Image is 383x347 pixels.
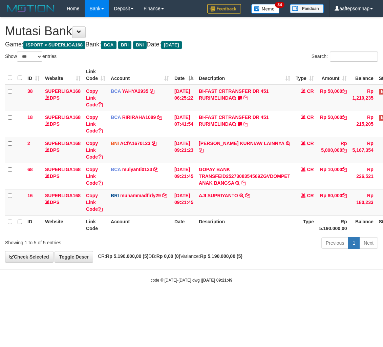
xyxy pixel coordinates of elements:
[42,215,83,234] th: Website
[108,215,172,234] th: Account
[349,85,376,111] td: Rp 1,210,235
[86,88,103,107] a: Copy Link Code
[27,88,33,94] span: 38
[245,193,250,198] a: Copy AJI SUPRIYANTO to clipboard
[25,215,42,234] th: ID
[122,88,149,94] a: YAHYA2935
[349,189,376,215] td: Rp 180,233
[293,65,317,85] th: Type: activate to sort column ascending
[342,167,347,172] a: Copy Rp 10,000 to clipboard
[162,193,167,198] a: Copy muhammadfirly29 to clipboard
[172,189,196,215] td: [DATE] 09:21:45
[42,65,83,85] th: Website: activate to sort column ascending
[317,65,350,85] th: Amount: activate to sort column ascending
[27,167,33,172] span: 68
[5,237,154,246] div: Showing 1 to 5 of 5 entries
[111,167,121,172] span: BCA
[118,41,131,49] span: BRI
[317,137,350,163] td: Rp 5,000,000
[45,193,81,198] a: SUPERLIGA168
[342,147,347,153] a: Copy Rp 5,000,000 to clipboard
[151,278,233,283] small: code © [DATE]-[DATE] dwg |
[199,141,284,146] a: [PERSON_NAME] KURNIAW LAINNYA
[349,163,376,189] td: Rp 226,521
[83,215,108,234] th: Link Code
[120,141,151,146] a: ACfA1670123
[42,163,83,189] td: DPS
[5,41,378,48] h4: Game: Bank: Date:
[251,4,280,14] img: Button%20Memo.svg
[86,167,103,186] a: Copy Link Code
[5,52,57,62] label: Show entries
[23,41,85,49] span: ISPORT > SUPERLIGA168
[359,237,378,249] a: Next
[150,88,154,94] a: Copy YAHYA2935 to clipboard
[307,88,314,94] span: CR
[42,85,83,111] td: DPS
[330,52,378,62] input: Search:
[27,193,33,198] span: 16
[152,141,156,146] a: Copy ACfA1670123 to clipboard
[111,193,119,198] span: BRI
[290,4,324,13] img: panduan.png
[55,251,93,263] a: Toggle Descr
[317,111,350,137] td: Rp 50,000
[86,193,103,212] a: Copy Link Code
[172,111,196,137] td: [DATE] 07:41:54
[199,167,290,186] a: GOPAY BANK TRANSFEID2527308354569ZGVDOMPET ANAK BANGSA
[349,111,376,137] td: Rp 215,205
[106,253,148,259] strong: Rp 5.190.000,00 (5)
[17,52,42,62] select: Showentries
[45,115,81,120] a: SUPERLIGA168
[199,193,238,198] a: AJI SUPRIYANTO
[86,115,103,134] a: Copy Link Code
[293,215,317,234] th: Type
[122,115,156,120] a: RIRIRAHA1089
[111,141,119,146] span: BNI
[27,141,30,146] span: 2
[101,41,116,49] span: BCA
[161,41,182,49] span: [DATE]
[317,85,350,111] td: Rp 50,000
[42,189,83,215] td: DPS
[349,65,376,85] th: Balance
[5,251,54,263] a: Check Selected
[196,215,293,234] th: Description
[196,85,293,111] td: BI-FAST CRTRANSFER DR 451 RURIMELINDA
[120,193,161,198] a: muhammadfirly29
[172,163,196,189] td: [DATE] 09:21:45
[172,85,196,111] td: [DATE] 06:25:22
[207,4,241,14] img: Feedback.jpg
[243,95,248,101] a: Copy BI-FAST CRTRANSFER DR 451 RURIMELINDA to clipboard
[172,215,196,234] th: Date
[5,24,378,38] h1: Mutasi Bank
[83,65,108,85] th: Link Code: activate to sort column ascending
[86,141,103,160] a: Copy Link Code
[342,193,347,198] a: Copy Rp 80,000 to clipboard
[307,115,314,120] span: CR
[133,41,146,49] span: BNI
[42,137,83,163] td: DPS
[342,88,347,94] a: Copy Rp 50,000 to clipboard
[42,111,83,137] td: DPS
[317,163,350,189] td: Rp 10,000
[349,215,376,234] th: Balance
[196,65,293,85] th: Description: activate to sort column ascending
[241,180,246,186] a: Copy GOPAY BANK TRANSFEID2527308354569ZGVDOMPET ANAK BANGSA to clipboard
[45,88,81,94] a: SUPERLIGA168
[111,88,121,94] span: BCA
[122,167,152,172] a: mulyanti0133
[321,237,348,249] a: Previous
[243,121,248,127] a: Copy BI-FAST CRTRANSFER DR 451 RURIMELINDA to clipboard
[342,115,347,120] a: Copy Rp 50,000 to clipboard
[307,167,314,172] span: CR
[202,278,232,283] strong: [DATE] 09:21:49
[172,137,196,163] td: [DATE] 09:21:23
[108,65,172,85] th: Account: activate to sort column ascending
[200,253,242,259] strong: Rp 5.190.000,00 (5)
[307,141,314,146] span: CR
[45,167,81,172] a: SUPERLIGA168
[153,167,158,172] a: Copy mulyanti0133 to clipboard
[348,237,360,249] a: 1
[317,189,350,215] td: Rp 80,000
